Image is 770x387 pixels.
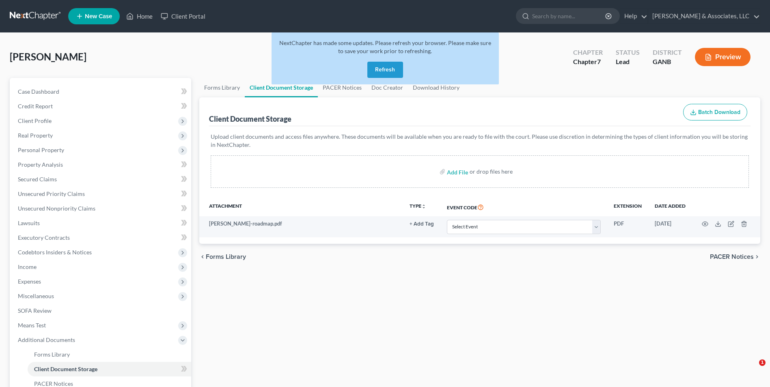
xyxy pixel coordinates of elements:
[607,198,648,216] th: Extension
[573,57,603,67] div: Chapter
[28,347,191,362] a: Forms Library
[698,109,740,116] span: Batch Download
[199,254,206,260] i: chevron_left
[18,103,53,110] span: Credit Report
[11,172,191,187] a: Secured Claims
[18,234,70,241] span: Executory Contracts
[410,220,434,228] a: + Add Tag
[18,263,37,270] span: Income
[157,9,209,24] a: Client Portal
[18,307,52,314] span: SOFA Review
[11,84,191,99] a: Case Dashboard
[18,278,41,285] span: Expenses
[18,292,54,299] span: Miscellaneous
[18,117,52,124] span: Client Profile
[18,88,59,95] span: Case Dashboard
[18,322,46,329] span: Means Test
[18,161,63,168] span: Property Analysis
[34,380,73,387] span: PACER Notices
[122,9,157,24] a: Home
[11,157,191,172] a: Property Analysis
[607,216,648,237] td: PDF
[648,198,692,216] th: Date added
[653,48,682,57] div: District
[11,216,191,230] a: Lawsuits
[695,48,751,66] button: Preview
[245,78,318,97] a: Client Document Storage
[597,58,601,65] span: 7
[11,230,191,245] a: Executory Contracts
[18,132,53,139] span: Real Property
[199,254,246,260] button: chevron_left Forms Library
[648,216,692,237] td: [DATE]
[410,204,426,209] button: TYPEunfold_more
[421,204,426,209] i: unfold_more
[616,48,640,57] div: Status
[18,205,95,212] span: Unsecured Nonpriority Claims
[18,219,40,226] span: Lawsuits
[11,201,191,216] a: Unsecured Nonpriority Claims
[653,57,682,67] div: GANB
[28,362,191,376] a: Client Document Storage
[410,221,434,227] button: + Add Tag
[209,114,291,124] div: Client Document Storage
[85,13,112,19] span: New Case
[279,39,491,54] span: NextChapter has made some updates. Please refresh your browser. Please make sure to save your wor...
[18,146,64,153] span: Personal Property
[532,9,606,24] input: Search by name...
[620,9,647,24] a: Help
[648,9,760,24] a: [PERSON_NAME] & Associates, LLC
[206,254,246,260] span: Forms Library
[683,104,747,121] button: Batch Download
[11,303,191,318] a: SOFA Review
[199,78,245,97] a: Forms Library
[440,198,607,216] th: Event Code
[759,359,766,366] span: 1
[11,187,191,201] a: Unsecured Priority Claims
[199,216,403,237] td: [PERSON_NAME]-roadmap.pdf
[470,168,513,176] div: or drop files here
[710,254,754,260] span: PACER Notices
[742,359,762,379] iframe: Intercom live chat
[710,254,760,260] button: PACER Notices chevron_right
[18,176,57,183] span: Secured Claims
[18,249,92,256] span: Codebtors Insiders & Notices
[34,365,97,372] span: Client Document Storage
[18,190,85,197] span: Unsecured Priority Claims
[11,99,191,114] a: Credit Report
[367,62,403,78] button: Refresh
[10,51,86,62] span: [PERSON_NAME]
[754,254,760,260] i: chevron_right
[199,198,403,216] th: Attachment
[34,351,70,358] span: Forms Library
[616,57,640,67] div: Lead
[211,133,749,149] p: Upload client documents and access files anywhere. These documents will be available when you are...
[18,336,75,343] span: Additional Documents
[573,48,603,57] div: Chapter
